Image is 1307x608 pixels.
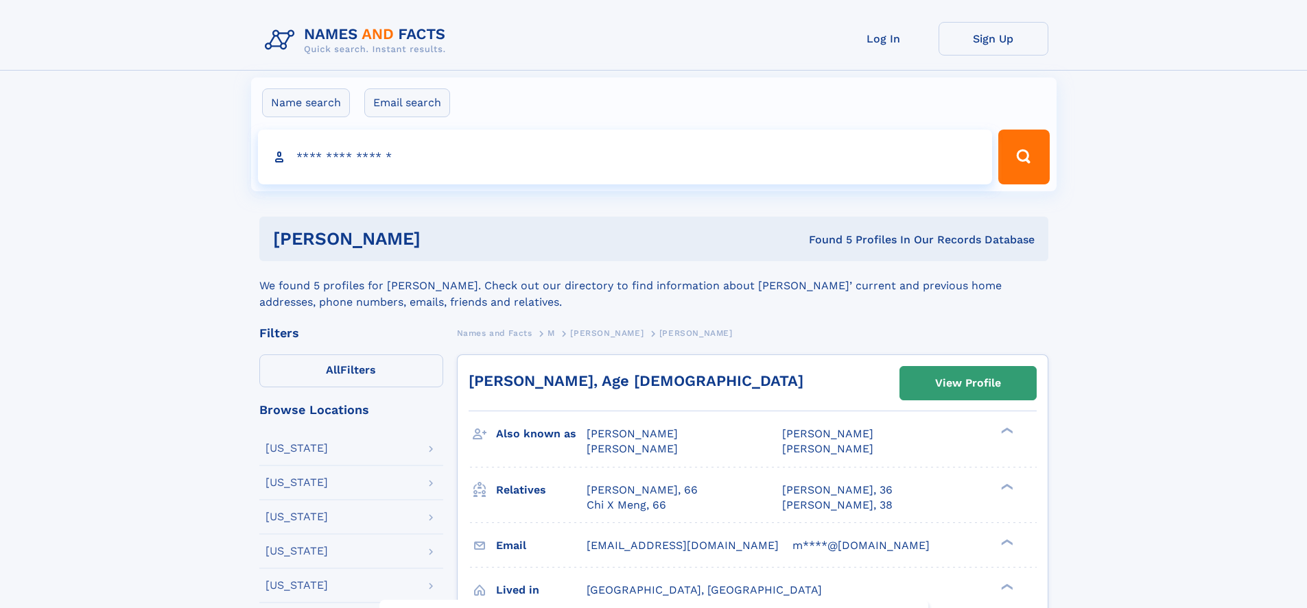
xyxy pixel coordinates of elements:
[259,327,443,339] div: Filters
[570,324,644,341] a: [PERSON_NAME]
[587,498,666,513] a: Chi X Meng, 66
[259,354,443,387] label: Filters
[782,427,873,440] span: [PERSON_NAME]
[262,88,350,117] label: Name search
[587,427,678,440] span: [PERSON_NAME]
[496,534,587,557] h3: Email
[266,511,328,522] div: [US_STATE]
[457,324,532,341] a: Names and Facts
[259,404,443,416] div: Browse Locations
[266,443,328,454] div: [US_STATE]
[547,324,555,341] a: M
[587,442,678,455] span: [PERSON_NAME]
[547,328,555,338] span: M
[659,328,733,338] span: [PERSON_NAME]
[900,367,1036,400] a: View Profile
[998,582,1014,591] div: ❯
[496,579,587,602] h3: Lived in
[998,482,1014,491] div: ❯
[998,130,1049,184] button: Search Button
[587,539,779,552] span: [EMAIL_ADDRESS][DOMAIN_NAME]
[587,483,698,498] a: [PERSON_NAME], 66
[259,22,457,59] img: Logo Names and Facts
[939,22,1048,56] a: Sign Up
[496,422,587,446] h3: Also known as
[266,580,328,591] div: [US_STATE]
[782,442,873,455] span: [PERSON_NAME]
[364,88,450,117] label: Email search
[829,22,939,56] a: Log In
[258,130,993,184] input: search input
[496,478,587,502] h3: Relatives
[259,261,1048,311] div: We found 5 profiles for [PERSON_NAME]. Check out our directory to find information about [PERSON_...
[266,546,328,557] div: [US_STATE]
[587,583,822,596] span: [GEOGRAPHIC_DATA], [GEOGRAPHIC_DATA]
[570,328,644,338] span: [PERSON_NAME]
[782,483,893,498] a: [PERSON_NAME], 36
[782,498,893,513] a: [PERSON_NAME], 38
[615,232,1035,247] div: Found 5 Profiles In Our Records Database
[273,230,615,247] h1: [PERSON_NAME]
[998,426,1014,435] div: ❯
[266,477,328,488] div: [US_STATE]
[998,537,1014,546] div: ❯
[326,363,340,376] span: All
[469,372,803,389] a: [PERSON_NAME], Age [DEMOGRAPHIC_DATA]
[935,367,1001,399] div: View Profile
